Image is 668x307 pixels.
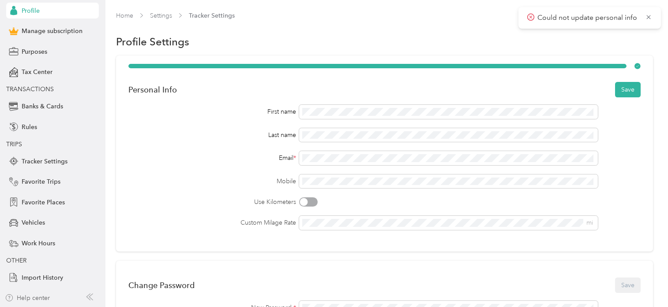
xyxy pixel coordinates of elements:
span: Banks & Cards [22,102,63,111]
span: TRIPS [6,141,22,148]
button: Help center [5,293,50,303]
span: Tracker Settings [189,11,235,20]
span: Work Hours [22,239,55,248]
a: Settings [150,12,172,19]
div: First name [128,107,296,116]
span: Vehicles [22,218,45,227]
span: mi [586,219,593,226]
button: Save [615,82,641,97]
label: Use Kilometers [128,197,296,207]
span: Favorite Places [22,198,65,207]
span: Purposes [22,47,47,56]
p: Could not update personal info [537,12,639,23]
iframe: Everlance-gr Chat Button Frame [619,258,668,307]
div: Last name [128,130,296,140]
span: Import History [22,273,63,282]
span: OTHER [6,257,26,264]
span: Favorite Trips [22,177,60,186]
span: Tax Center [22,67,53,77]
span: Profile [22,6,40,15]
label: Custom Milage Rate [128,218,296,227]
h1: Profile Settings [116,37,189,46]
span: Tracker Settings [22,157,68,166]
div: Personal Info [128,85,177,94]
label: Mobile [128,177,296,186]
div: Change Password [128,281,195,290]
a: Home [116,12,133,19]
div: Email [128,153,296,163]
span: TRANSACTIONS [6,85,54,93]
span: Rules [22,122,37,132]
span: Manage subscription [22,26,83,36]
